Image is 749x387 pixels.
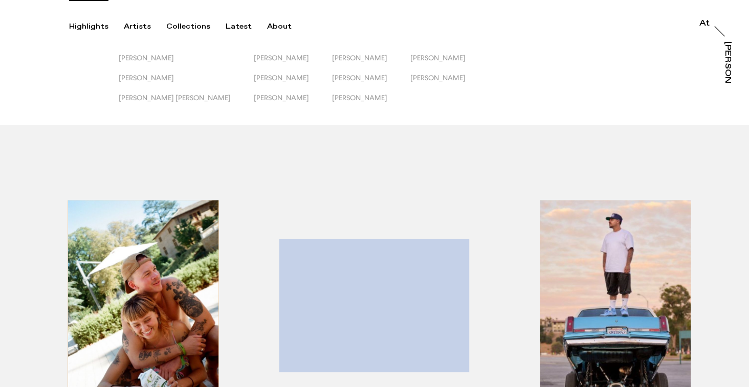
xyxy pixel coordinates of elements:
span: [PERSON_NAME] [332,94,387,102]
div: [PERSON_NAME] [723,41,732,120]
span: [PERSON_NAME] [254,94,309,102]
button: [PERSON_NAME] [254,74,332,94]
button: [PERSON_NAME] [410,54,489,74]
button: [PERSON_NAME] [332,74,410,94]
span: [PERSON_NAME] [410,74,466,82]
button: [PERSON_NAME] [PERSON_NAME] [119,94,254,113]
div: Highlights [69,22,108,31]
span: [PERSON_NAME] [119,54,174,62]
button: [PERSON_NAME] [332,54,410,74]
div: Latest [226,22,252,31]
button: About [267,22,307,31]
div: Artists [124,22,151,31]
button: [PERSON_NAME] [410,74,489,94]
span: [PERSON_NAME] [332,54,387,62]
button: [PERSON_NAME] [119,74,254,94]
div: Collections [166,22,210,31]
a: [PERSON_NAME] [721,41,732,83]
button: Artists [124,22,166,31]
span: [PERSON_NAME] [254,54,309,62]
span: [PERSON_NAME] [332,74,387,82]
a: At [699,19,710,30]
span: [PERSON_NAME] [PERSON_NAME] [119,94,231,102]
button: Highlights [69,22,124,31]
span: [PERSON_NAME] [119,74,174,82]
button: Latest [226,22,267,31]
span: [PERSON_NAME] [410,54,466,62]
button: [PERSON_NAME] [119,54,254,74]
button: [PERSON_NAME] [332,94,410,113]
span: [PERSON_NAME] [254,74,309,82]
button: Collections [166,22,226,31]
button: [PERSON_NAME] [254,94,332,113]
button: [PERSON_NAME] [254,54,332,74]
div: About [267,22,292,31]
